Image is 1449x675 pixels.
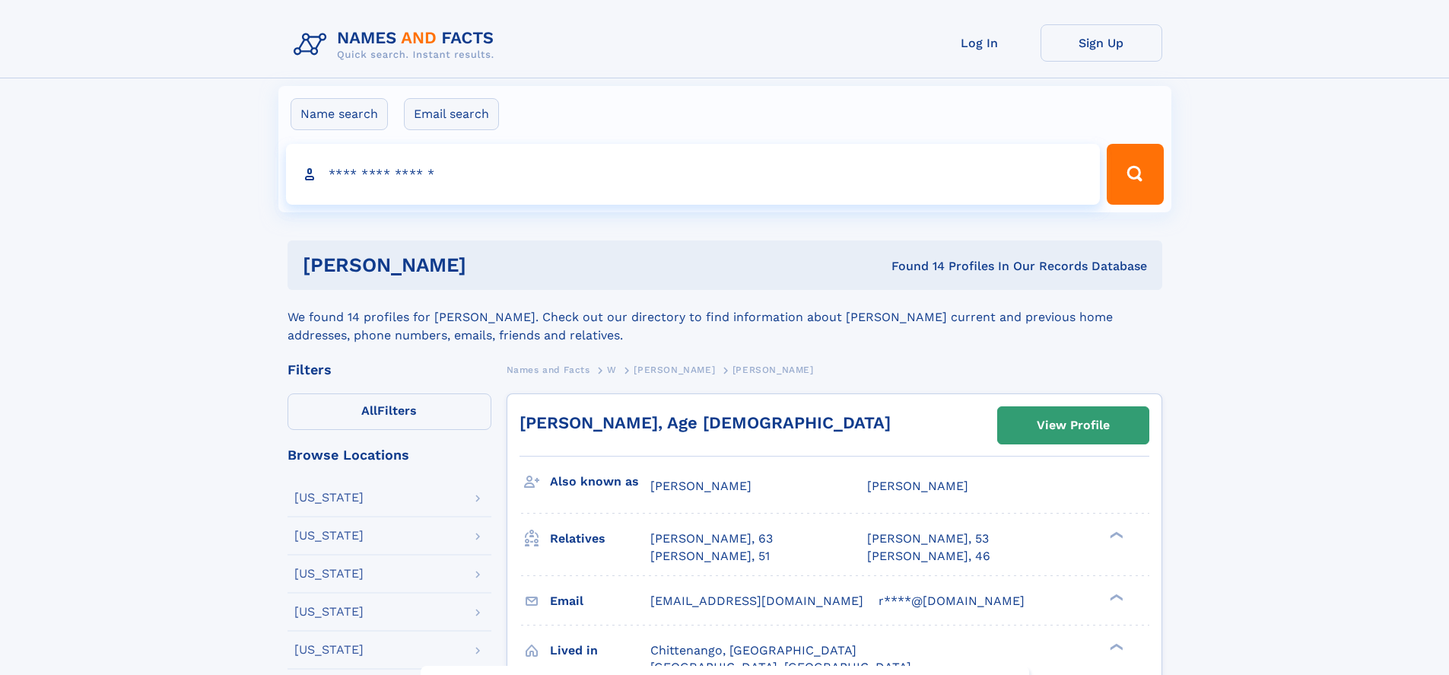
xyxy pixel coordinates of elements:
[550,588,650,614] h3: Email
[294,644,364,656] div: [US_STATE]
[650,660,911,674] span: [GEOGRAPHIC_DATA], [GEOGRAPHIC_DATA]
[1106,530,1124,540] div: ❯
[1106,642,1124,651] div: ❯
[288,393,491,430] label: Filters
[634,365,715,375] span: [PERSON_NAME]
[294,606,364,618] div: [US_STATE]
[288,448,491,462] div: Browse Locations
[286,144,1101,205] input: search input
[634,360,715,379] a: [PERSON_NAME]
[678,258,1147,275] div: Found 14 Profiles In Our Records Database
[650,479,752,493] span: [PERSON_NAME]
[303,256,679,275] h1: [PERSON_NAME]
[1107,144,1163,205] button: Search Button
[291,98,388,130] label: Name search
[294,530,364,542] div: [US_STATE]
[288,290,1162,345] div: We found 14 profiles for [PERSON_NAME]. Check out our directory to find information about [PERSON...
[732,365,814,375] span: [PERSON_NAME]
[294,568,364,580] div: [US_STATE]
[288,24,507,65] img: Logo Names and Facts
[998,407,1149,444] a: View Profile
[607,365,617,375] span: W
[650,530,773,547] a: [PERSON_NAME], 63
[1106,592,1124,602] div: ❯
[867,548,990,565] a: [PERSON_NAME], 46
[867,530,989,547] a: [PERSON_NAME], 53
[650,643,856,657] span: Chittenango, [GEOGRAPHIC_DATA]
[550,469,650,495] h3: Also known as
[607,360,617,379] a: W
[550,526,650,552] h3: Relatives
[507,360,590,379] a: Names and Facts
[1037,408,1110,443] div: View Profile
[361,403,377,418] span: All
[294,492,364,504] div: [US_STATE]
[404,98,499,130] label: Email search
[867,479,968,493] span: [PERSON_NAME]
[1041,24,1162,62] a: Sign Up
[520,413,891,432] a: [PERSON_NAME], Age [DEMOGRAPHIC_DATA]
[288,363,491,377] div: Filters
[650,594,863,608] span: [EMAIL_ADDRESS][DOMAIN_NAME]
[919,24,1041,62] a: Log In
[550,638,650,664] h3: Lived in
[650,548,770,565] a: [PERSON_NAME], 51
